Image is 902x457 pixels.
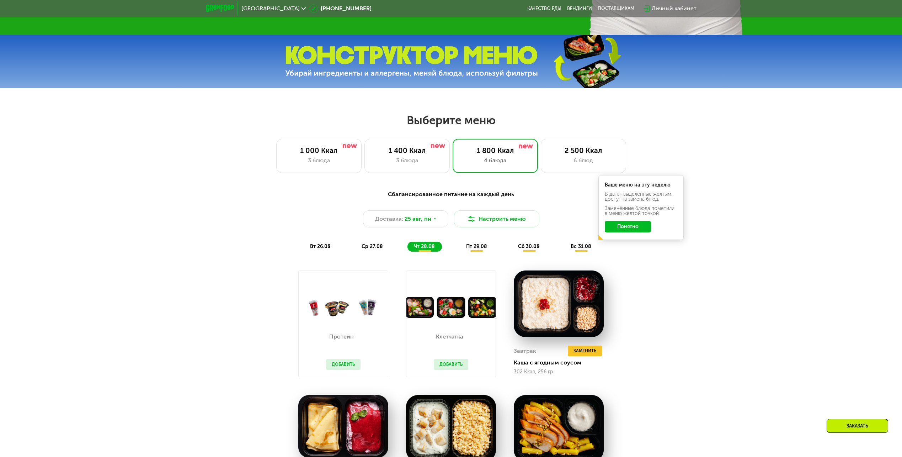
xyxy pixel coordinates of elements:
button: Добавить [326,359,361,370]
span: ср 27.08 [362,243,383,249]
span: Заменить [573,347,596,354]
div: 2 500 Ккал [548,146,619,155]
div: В даты, выделенные желтым, доступна замена блюд. [605,192,677,202]
span: чт 28.08 [414,243,435,249]
button: Заменить [568,346,602,356]
div: поставщикам [598,6,634,11]
div: Личный кабинет [652,4,696,13]
div: Каша с ягодным соусом [514,359,609,366]
div: Завтрак [514,346,536,356]
div: 3 блюда [372,156,442,165]
div: 1 400 Ккал [372,146,442,155]
span: вт 26.08 [310,243,331,249]
div: Сбалансированное питание на каждый день [241,190,662,199]
a: [PHONE_NUMBER] [309,4,372,13]
p: Клетчатка [434,334,465,340]
div: 6 блюд [548,156,619,165]
div: Заменённые блюда пометили в меню жёлтой точкой. [605,206,677,216]
span: пт 29.08 [466,243,487,249]
div: 3 блюда [284,156,354,165]
div: 1 800 Ккал [460,146,530,155]
button: Понятно [605,221,651,232]
div: 302 Ккал, 256 гр [514,369,604,375]
h2: Выберите меню [23,113,879,127]
div: Заказать [827,419,888,433]
span: 25 авг, пн [405,215,431,223]
span: вс 31.08 [571,243,591,249]
a: Вендинги [567,6,592,11]
div: 4 блюда [460,156,530,165]
button: Настроить меню [454,210,539,227]
div: Ваше меню на эту неделю [605,183,677,188]
button: Добавить [434,359,468,370]
div: 1 000 Ккал [284,146,354,155]
span: Доставка: [375,215,403,223]
span: сб 30.08 [518,243,540,249]
a: Качество еды [527,6,561,11]
span: [GEOGRAPHIC_DATA] [241,6,300,11]
p: Протеин [326,334,357,340]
